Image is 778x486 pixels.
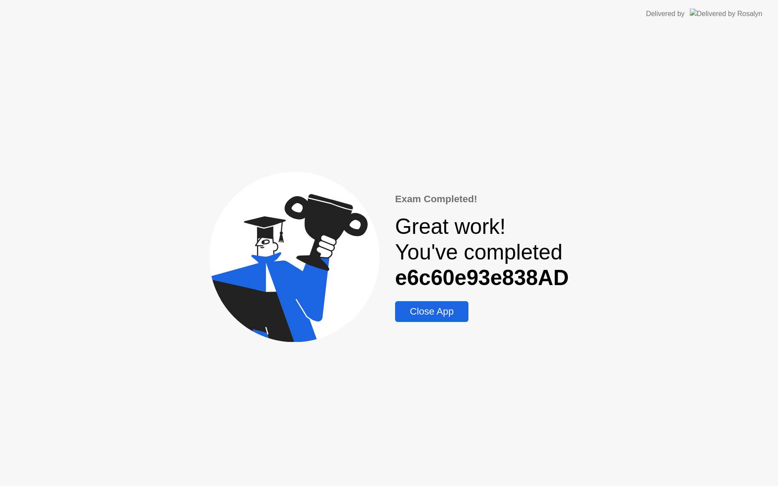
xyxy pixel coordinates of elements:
div: Delivered by [646,9,685,19]
div: Close App [398,306,466,317]
div: Exam Completed! [395,192,569,207]
b: e6c60e93e838AD [395,266,569,289]
img: Delivered by Rosalyn [690,9,762,19]
button: Close App [395,301,468,322]
div: Great work! You've completed [395,213,569,290]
